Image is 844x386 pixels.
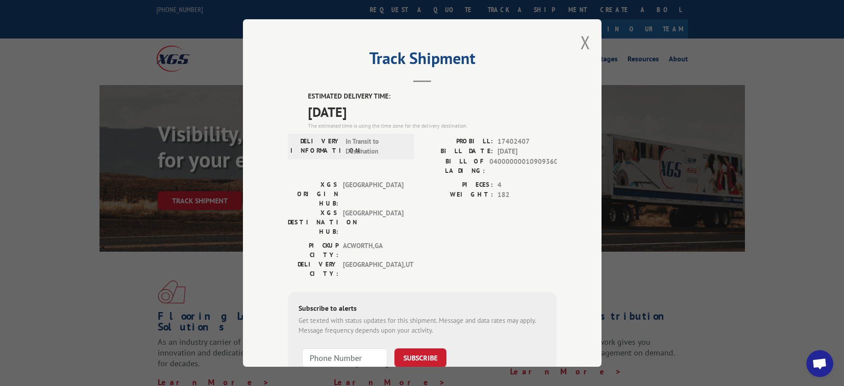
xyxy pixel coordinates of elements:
label: XGS DESTINATION HUB: [288,208,338,236]
label: DELIVERY CITY: [288,260,338,279]
input: Phone Number [302,348,387,367]
span: [DATE] [308,102,557,122]
span: In Transit to Destination [346,137,406,157]
button: Close modal [580,30,590,54]
span: ACWORTH , GA [343,241,403,260]
label: ESTIMATED DELIVERY TIME: [308,91,557,102]
button: SUBSCRIBE [394,348,446,367]
span: [GEOGRAPHIC_DATA] , UT [343,260,403,279]
span: 04000000010909360 [489,157,557,176]
label: XGS ORIGIN HUB: [288,180,338,208]
label: BILL OF LADING: [422,157,485,176]
label: PIECES: [422,180,493,190]
div: Get texted with status updates for this shipment. Message and data rates may apply. Message frequ... [299,316,546,336]
span: 17402407 [498,137,557,147]
span: 4 [498,180,557,190]
span: [GEOGRAPHIC_DATA] [343,208,403,236]
span: [GEOGRAPHIC_DATA] [343,180,403,208]
label: WEIGHT: [422,190,493,200]
div: Open chat [806,350,833,377]
div: The estimated time is using the time zone for the delivery destination. [308,122,557,130]
label: PROBILL: [422,137,493,147]
span: 182 [498,190,557,200]
label: DELIVERY INFORMATION: [290,137,341,157]
div: Subscribe to alerts [299,303,546,316]
span: [DATE] [498,146,557,157]
label: PICKUP CITY: [288,241,338,260]
label: BILL DATE: [422,146,493,157]
h2: Track Shipment [288,52,557,69]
